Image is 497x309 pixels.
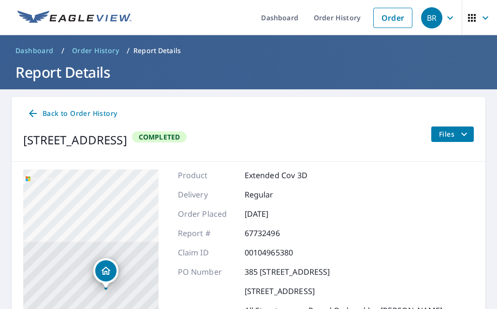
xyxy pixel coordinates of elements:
p: 385 [STREET_ADDRESS] [245,266,330,278]
a: Back to Order History [23,105,121,123]
img: EV Logo [17,11,132,25]
a: Dashboard [12,43,58,58]
span: Files [439,128,470,140]
p: PO Number [178,266,236,278]
span: Completed [133,132,186,141]
a: Order History [68,43,123,58]
span: Back to Order History [27,108,117,120]
p: Extended Cov 3D [245,169,307,181]
div: Dropped pin, building 1, Residential property, 810 South Cherry Street Hamburg, AR 71646 [93,258,118,288]
h1: Report Details [12,62,485,82]
p: Delivery [178,189,236,200]
p: Regular [245,189,303,200]
p: Report Details [133,46,181,56]
p: [STREET_ADDRESS] [245,285,315,297]
p: Claim ID [178,247,236,258]
li: / [61,45,64,56]
a: Order [373,8,412,28]
p: Product [178,169,236,181]
p: Report # [178,227,236,239]
span: Order History [72,46,119,56]
p: 00104965380 [245,247,303,258]
div: BR [421,7,442,28]
p: 67732496 [245,227,303,239]
p: [DATE] [245,208,303,220]
li: / [127,45,130,56]
div: [STREET_ADDRESS] [23,131,127,149]
span: Dashboard [15,46,54,56]
button: filesDropdownBtn-67732496 [431,126,474,142]
p: Order Placed [178,208,236,220]
nav: breadcrumb [12,43,485,58]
